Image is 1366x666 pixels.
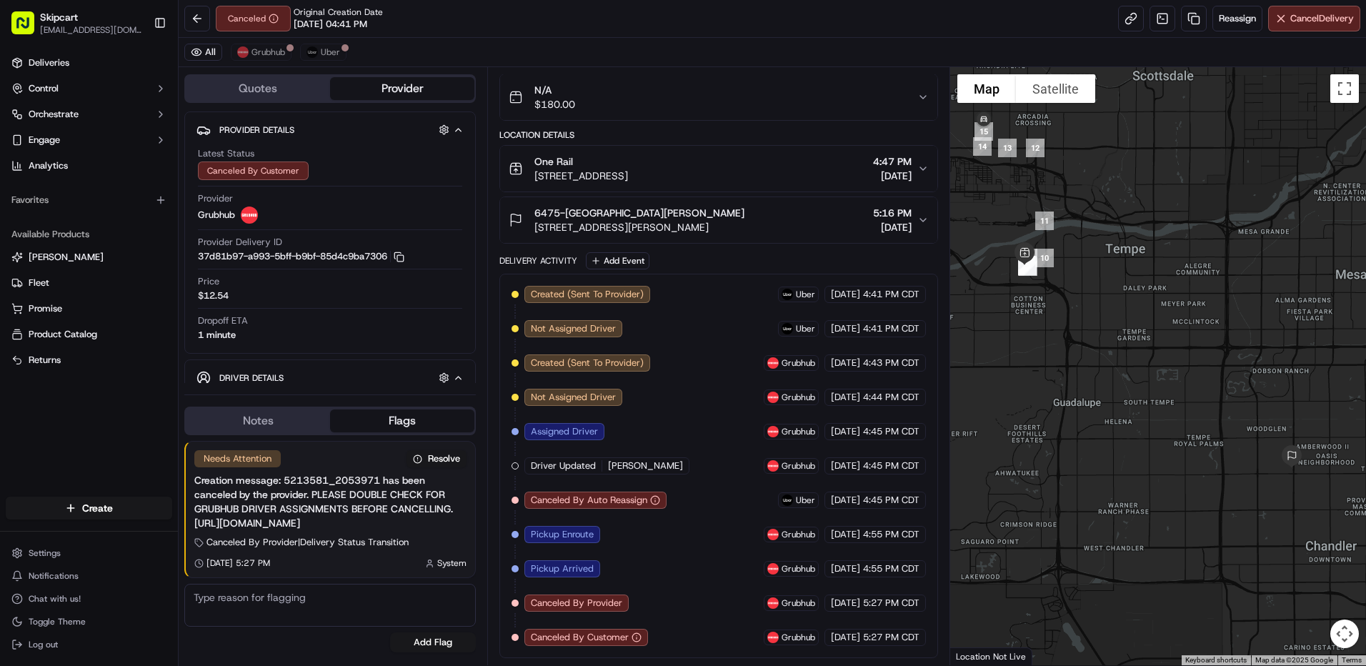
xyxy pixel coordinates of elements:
button: Provider [330,77,474,100]
span: Provider Details [219,124,294,136]
img: Google [954,647,1001,665]
span: Pickup Arrived [531,562,594,575]
button: One Rail[STREET_ADDRESS]4:47 PM[DATE] [500,146,937,192]
button: Add Event [586,252,649,269]
span: System [437,557,467,569]
div: 9 [1013,252,1043,282]
span: Grubhub [251,46,285,58]
span: 5:27 PM CDT [863,631,919,644]
span: 4:45 PM CDT [863,425,919,438]
span: [DATE] [163,222,192,233]
span: Create [82,501,113,515]
button: Grubhub [231,44,291,61]
span: Uber [796,289,815,300]
span: [DATE] [126,260,156,272]
img: uber-new-logo.jpeg [782,494,793,506]
button: 37d81b97-a993-5bff-b9bf-85d4c9ba7306 [198,250,404,263]
span: Not Assigned Driver [531,391,616,404]
a: Open this area in Google Maps (opens a new window) [954,647,1001,665]
div: 11 [1030,206,1060,236]
span: Grubhub [198,209,235,222]
img: 5e692f75ce7d37001a5d71f1 [241,207,258,224]
span: Not Assigned Driver [531,322,616,335]
img: 5e692f75ce7d37001a5d71f1 [767,392,779,403]
button: Map camera controls [1330,620,1359,648]
img: Nash [14,14,43,43]
span: 4:55 PM CDT [863,562,919,575]
button: [EMAIL_ADDRESS][DOMAIN_NAME] [40,24,142,36]
span: [DATE] [831,288,860,301]
img: uber-new-logo.jpeg [782,323,793,334]
span: Grubhub [782,632,815,643]
span: [STREET_ADDRESS][PERSON_NAME] [534,220,744,234]
button: Toggle fullscreen view [1330,74,1359,103]
span: Fleet [29,277,49,289]
span: Product Catalog [29,328,97,341]
button: Log out [6,635,172,655]
a: Analytics [6,154,172,177]
span: [DATE] [831,562,860,575]
button: Notes [186,409,330,432]
button: [PERSON_NAME] [6,246,172,269]
span: Provider Delivery ID [198,236,282,249]
button: Product Catalog [6,323,172,346]
span: Chat with us! [29,593,81,605]
span: Provider [198,192,233,205]
button: All [184,44,222,61]
span: [DATE] [831,459,860,472]
span: Latest Status [198,147,254,160]
span: [PERSON_NAME] [608,459,683,472]
span: Pylon [142,354,173,365]
button: Fleet [6,272,172,294]
img: 5e692f75ce7d37001a5d71f1 [767,426,779,437]
a: Product Catalog [11,328,166,341]
span: Uber [321,46,340,58]
button: Skipcart[EMAIL_ADDRESS][DOMAIN_NAME] [6,6,148,40]
span: Uber [796,323,815,334]
span: Grubhub [782,460,815,472]
button: Resolve [407,450,467,467]
button: Notifications [6,566,172,586]
span: Orchestrate [29,108,79,121]
span: [DATE] 5:27 PM [206,557,270,569]
button: Chat with us! [6,589,172,609]
div: Favorites [6,189,172,212]
span: [DATE] [831,425,860,438]
span: Canceled By Customer [531,631,629,644]
button: Engage [6,129,172,151]
img: 5e692f75ce7d37001a5d71f1 [767,597,779,609]
button: Toggle Theme [6,612,172,632]
span: Reassign [1219,12,1256,25]
span: Engage [29,134,60,146]
span: Pickup Enroute [531,528,594,541]
button: Uber [300,44,347,61]
span: Created (Sent To Provider) [531,288,644,301]
span: [STREET_ADDRESS] [534,169,628,183]
img: 1736555255976-a54dd68f-1ca7-489b-9aae-adbdc363a1c4 [29,222,40,234]
button: 6475-[GEOGRAPHIC_DATA][PERSON_NAME][STREET_ADDRESS][PERSON_NAME]5:16 PM[DATE] [500,197,937,243]
span: Cancel Delivery [1290,12,1354,25]
div: Available Products [6,223,172,246]
img: 5e692f75ce7d37001a5d71f1 [767,529,779,540]
button: Reassign [1212,6,1262,31]
button: Skipcart [40,10,78,24]
button: Promise [6,297,172,320]
button: Create [6,497,172,520]
a: [PERSON_NAME] [11,251,166,264]
span: Driver Details [219,372,284,384]
button: CancelDelivery [1268,6,1360,31]
span: [DATE] [873,220,912,234]
span: 4:47 PM [873,154,912,169]
a: 📗Knowledge Base [9,314,115,339]
span: Grubhub [782,597,815,609]
button: Start new chat [243,141,260,158]
div: We're available if you need us! [64,151,196,162]
span: Knowledge Base [29,319,109,334]
span: Notifications [29,570,79,582]
span: [DATE] [831,357,860,369]
span: [DATE] [831,494,860,507]
span: [DATE] [873,169,912,183]
span: [DATE] 04:41 PM [294,18,367,31]
a: 💻API Documentation [115,314,235,339]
